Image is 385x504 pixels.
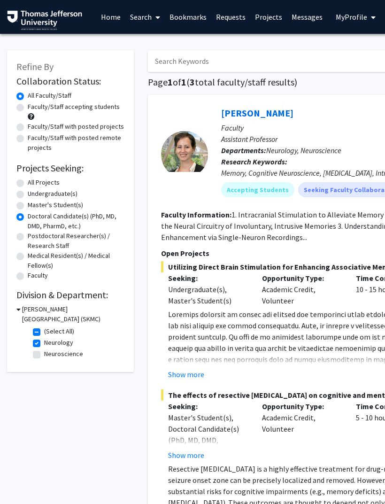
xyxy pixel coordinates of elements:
a: Home [96,0,125,33]
span: 1 [181,76,186,88]
p: Seeking: [168,401,248,412]
label: Faculty/Staff with posted remote projects [28,133,124,153]
b: Faculty Information: [161,210,231,219]
b: Departments: [221,146,266,155]
label: Postdoctoral Researcher(s) / Research Staff [28,231,124,251]
a: [PERSON_NAME] [221,107,293,119]
p: Seeking: [168,272,248,284]
p: Opportunity Type: [262,401,342,412]
h2: Projects Seeking: [16,163,124,174]
div: Master's Student(s), Doctoral Candidate(s) (PhD, MD, DMD, PharmD, etc.), Medical Resident(s) / Me... [168,412,248,480]
h2: Division & Department: [16,289,124,301]
h2: Collaboration Status: [16,76,124,87]
span: My Profile [336,12,367,22]
label: Faculty [28,271,48,280]
a: Messages [287,0,327,33]
label: All Faculty/Staff [28,91,71,101]
a: Bookmarks [165,0,211,33]
span: 1 [168,76,173,88]
label: Medical Resident(s) / Medical Fellow(s) [28,251,124,271]
label: Doctoral Candidate(s) (PhD, MD, DMD, PharmD, etc.) [28,211,124,231]
button: Show more [168,369,204,380]
a: Projects [250,0,287,33]
mat-chip: Accepting Students [221,182,294,197]
label: (Select All) [44,326,74,336]
b: Research Keywords: [221,157,287,166]
label: Faculty/Staff accepting students [28,102,120,112]
label: Neuroscience [44,349,83,359]
label: Undergraduate(s) [28,189,77,199]
img: Thomas Jefferson University Logo [7,10,82,30]
label: Neurology [44,338,73,348]
p: Opportunity Type: [262,272,342,284]
label: Master's Student(s) [28,200,83,210]
div: Undergraduate(s), Master's Student(s) [168,284,248,306]
label: All Projects [28,178,60,187]
button: Show more [168,450,204,461]
a: Requests [211,0,250,33]
a: Search [125,0,165,33]
span: Refine By [16,61,54,72]
label: Faculty/Staff with posted projects [28,122,124,132]
span: Neurology, Neuroscience [266,146,341,155]
div: Academic Credit, Volunteer [255,272,349,306]
h3: [PERSON_NAME][GEOGRAPHIC_DATA] (SKMC) [22,304,124,324]
span: 3 [190,76,195,88]
div: Academic Credit, Volunteer [255,401,349,461]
